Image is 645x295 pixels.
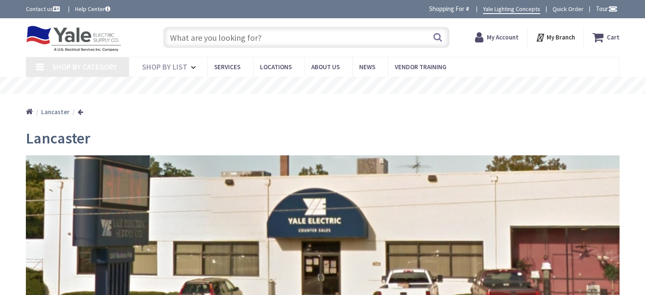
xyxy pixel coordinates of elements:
[466,5,469,13] strong: #
[553,5,584,13] a: Quick Order
[26,5,61,13] a: Contact us
[475,30,519,45] a: My Account
[214,63,240,71] span: Services
[26,129,90,148] span: Lancaster
[359,63,375,71] span: News
[429,5,464,13] span: Shopping For
[52,62,117,72] span: Shop By Category
[75,5,110,13] a: Help Center
[592,30,620,45] a: Cart
[311,63,340,71] span: About Us
[163,27,450,48] input: What are you looking for?
[536,30,575,45] div: My Branch
[487,33,519,41] strong: My Account
[142,62,187,72] span: Shop By List
[41,108,70,116] strong: Lancaster
[483,5,540,14] a: Yale Lighting Concepts
[607,30,620,45] strong: Cart
[26,25,122,52] img: Yale Electric Supply Co.
[547,33,575,41] strong: My Branch
[395,63,447,71] span: Vendor Training
[260,63,292,71] span: Locations
[596,5,617,13] span: Tour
